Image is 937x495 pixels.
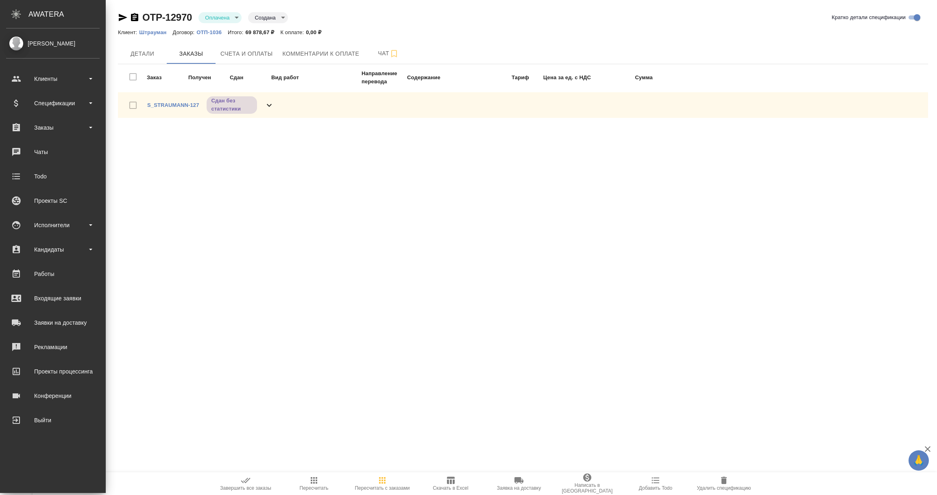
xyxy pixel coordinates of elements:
div: Конференции [6,390,100,402]
div: Оплачена [248,12,288,23]
span: Комментарии к оплате [283,49,360,59]
p: Итого: [228,29,245,35]
span: Заявка на доставку [497,485,541,491]
p: ОТП-1036 [196,29,228,35]
button: Пересчитать [280,472,348,495]
p: Штрауман [139,29,172,35]
div: Оплачена [198,12,242,23]
span: 🙏 [912,452,926,469]
button: Скачать в Excel [416,472,485,495]
td: Тариф [473,69,530,86]
div: [PERSON_NAME] [6,39,100,48]
p: Договор: [173,29,197,35]
td: Цена за ед. с НДС [530,69,591,86]
a: Штрауман [139,28,172,35]
td: Вид работ [271,69,360,86]
a: Чаты [2,142,104,162]
a: Выйти [2,410,104,430]
span: Пересчитать с заказами [355,485,410,491]
a: ОТП-1036 [196,28,228,35]
div: Кандидаты [6,243,100,256]
div: Проекты процессинга [6,365,100,378]
span: Кратко детали спецификации [832,13,906,22]
a: Конференции [2,386,104,406]
svg: Подписаться [389,49,399,59]
button: Удалить спецификацию [690,472,758,495]
button: Написать в [GEOGRAPHIC_DATA] [553,472,621,495]
td: Заказ [146,69,187,86]
span: Добавить Todo [639,485,672,491]
a: Проекты процессинга [2,361,104,382]
td: Направление перевода [361,69,406,86]
div: Клиенты [6,73,100,85]
a: Проекты SC [2,191,104,211]
button: Пересчитать с заказами [348,472,416,495]
a: Входящие заявки [2,288,104,308]
p: 0,00 ₽ [306,29,327,35]
div: Чаты [6,146,100,158]
button: Заявка на доставку [485,472,553,495]
div: Заявки на доставку [6,317,100,329]
a: Рекламации [2,337,104,357]
p: Клиент: [118,29,139,35]
div: Входящие заявки [6,292,100,304]
p: К оплате: [280,29,306,35]
span: Написать в [GEOGRAPHIC_DATA] [558,482,617,494]
div: Спецификации [6,97,100,109]
td: Получен [188,69,229,86]
button: 🙏 [909,450,929,471]
td: Сдан [229,69,270,86]
span: Счета и оплаты [220,49,273,59]
a: OTP-12970 [142,12,192,23]
div: Выйти [6,414,100,426]
span: Пересчитать [300,485,329,491]
p: Сдан без статистики [211,97,252,113]
button: Завершить все заказы [211,472,280,495]
span: Чат [369,48,408,59]
td: Сумма [592,69,653,86]
button: Скопировать ссылку [130,13,139,22]
span: Детали [123,49,162,59]
button: Добавить Todo [621,472,690,495]
div: S_STRAUMANN-127Сдан без статистики [118,92,928,118]
a: Todo [2,166,104,187]
p: 69 878,67 ₽ [245,29,280,35]
div: Проекты SC [6,195,100,207]
div: Todo [6,170,100,182]
button: Скопировать ссылку для ЯМессенджера [118,13,128,22]
td: Содержание [407,69,472,86]
a: Заявки на доставку [2,313,104,333]
span: Скачать в Excel [433,485,468,491]
div: Работы [6,268,100,280]
button: Создана [252,14,278,21]
span: Удалить спецификацию [697,485,751,491]
div: AWATERA [28,6,106,22]
span: Заказы [172,49,211,59]
div: Заказы [6,122,100,134]
div: Исполнители [6,219,100,231]
div: Рекламации [6,341,100,353]
span: Завершить все заказы [220,485,271,491]
button: Оплачена [203,14,232,21]
a: Работы [2,264,104,284]
a: S_STRAUMANN-127 [147,102,199,108]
